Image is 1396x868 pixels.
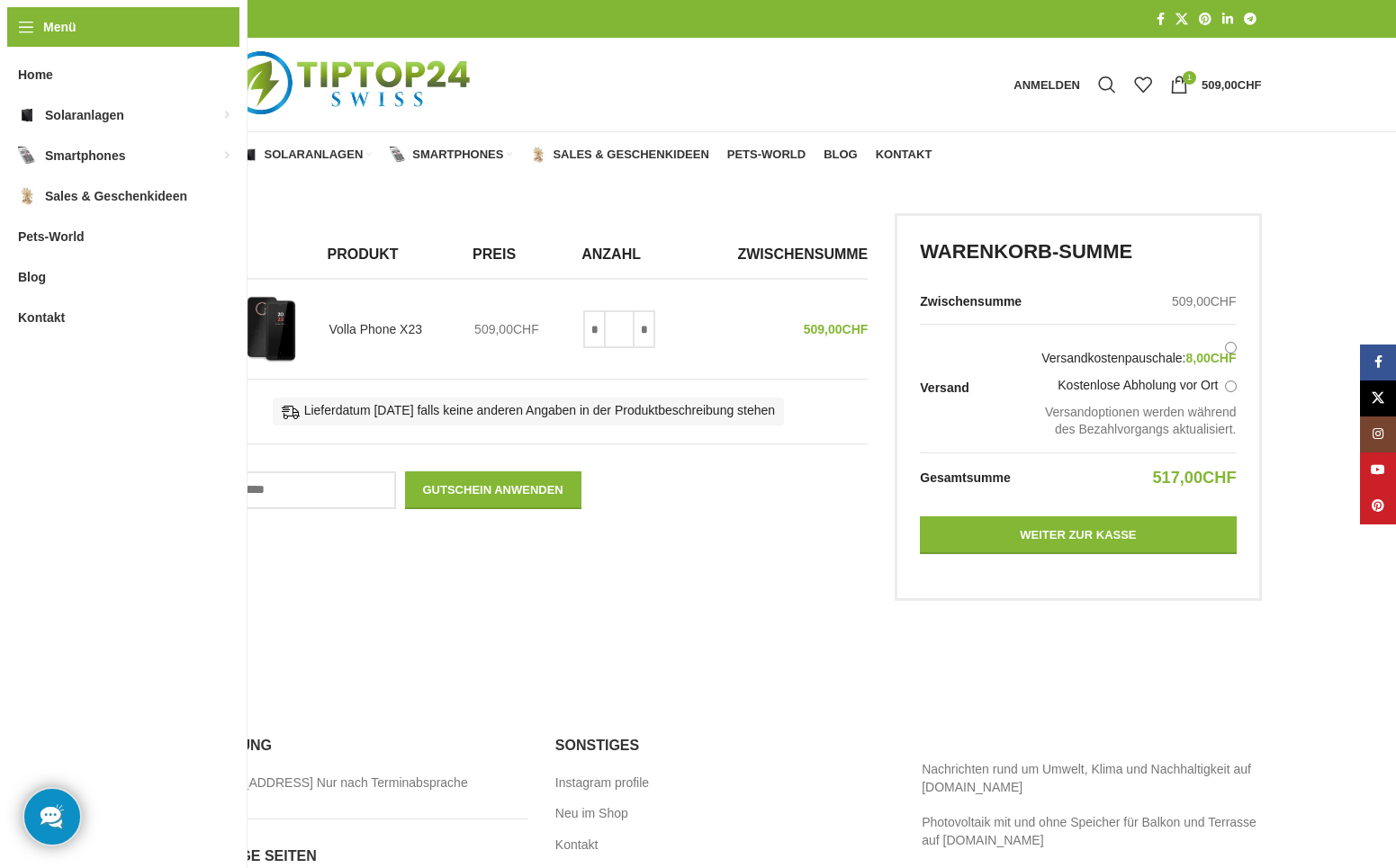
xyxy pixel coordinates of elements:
[842,322,869,336] span: CHF
[691,231,868,279] th: Zwischensumme
[405,471,581,509] button: Gutschein anwenden
[189,76,516,91] a: Logo der Website
[18,58,53,91] span: Home
[1238,7,1262,31] a: Telegram Social Link
[1151,7,1170,31] a: Facebook Social Link
[18,147,36,165] img: Smartphones
[920,325,1031,452] th: Versand
[319,231,464,279] th: Produkt
[922,762,1251,794] a: Nachrichten rund um Umwelt, Klima und Nachhaltigkeit auf [DOMAIN_NAME]
[236,293,308,365] img: Volla Phone X23 ohne Google
[555,837,599,855] a: Kontakt
[18,106,36,124] img: Solaranlagen
[189,846,528,866] h5: Wichtige seiten
[572,231,691,279] th: Anzahl
[1238,78,1262,92] span: CHF
[18,261,46,293] span: Blog
[1152,469,1236,487] bdi: 517,00
[920,452,1031,503] th: Gesamtsumme
[1360,416,1396,452] a: Instagram Social Link
[1041,404,1236,439] p: Versandoptionen werden während des Bezahlvorgangs aktualisiert.
[824,137,858,173] a: Blog
[1125,67,1161,103] div: Meine Wunschliste
[45,139,125,172] span: Smartphones
[804,322,869,336] bdi: 509,00
[1217,7,1238,31] a: LinkedIn Social Link
[43,17,77,37] span: Menü
[727,148,806,162] span: Pets-World
[18,220,85,253] span: Pets-World
[412,148,503,162] span: Smartphones
[876,148,932,162] span: Kontakt
[45,99,124,131] span: Solaranlagen
[727,137,806,173] a: Pets-World
[1013,79,1080,91] span: Anmelden
[390,147,406,163] img: Smartphones
[1360,345,1396,380] a: Facebook Social Link
[1004,67,1089,103] a: Anmelden
[1172,294,1237,309] bdi: 509,00
[1041,338,1236,368] label: Versandkostenpauschale:
[474,322,539,336] bdi: 509,00
[1041,377,1236,395] label: Kostenlose Abholung vor Ort
[920,280,1031,325] th: Zwischensumme
[555,736,895,756] h5: Sonstiges
[242,137,373,173] a: Solaranlagen
[1360,452,1396,488] a: YouTube Social Link
[1170,7,1193,31] a: X Social Link
[242,147,258,163] img: Solaranlagen
[189,736,528,756] h5: Abholung
[1360,488,1396,524] a: Pinterest Social Link
[1360,380,1396,416] a: X Social Link
[553,148,708,162] span: Sales & Geschenkideen
[273,398,785,425] span: Lieferdatum [DATE] falls keine anderen Angaben in der Produktbeschreibung stehen
[18,187,36,205] img: Sales & Geschenkideen
[189,774,470,792] a: [STREET_ADDRESS] Nur nach Terminabsprache
[1211,294,1237,309] span: CHF
[920,516,1236,554] a: Weiter zur Kasse
[606,310,633,348] input: Produktmenge
[1211,351,1237,365] span: CHF
[1161,67,1270,103] a: 1 509,00CHF
[180,137,941,173] div: Hauptnavigation
[329,321,423,339] a: Volla Phone X23
[1202,78,1261,92] bdi: 509,00
[45,180,187,212] span: Sales & Geschenkideen
[555,774,651,792] a: Instagram profile
[555,805,630,823] a: Neu im Shop
[530,137,708,173] a: Sales & Geschenkideen
[390,137,512,173] a: Smartphones
[1202,469,1236,487] span: CHF
[1193,7,1217,31] a: Pinterest Social Link
[876,137,932,173] a: Kontakt
[1183,71,1196,85] span: 1
[1089,67,1125,103] a: Suche
[1185,351,1236,365] bdi: 8,00
[513,322,539,336] span: CHF
[922,815,1256,847] a: Photovoltaik mit und ohne Speicher für Balkon und Terrasse auf [DOMAIN_NAME]
[530,147,546,163] img: Sales & Geschenkideen
[920,238,1236,266] h2: Warenkorb-Summe
[464,231,572,279] th: Preis
[265,148,364,162] span: Solaranlagen
[824,148,858,162] span: Blog
[18,301,65,334] span: Kontakt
